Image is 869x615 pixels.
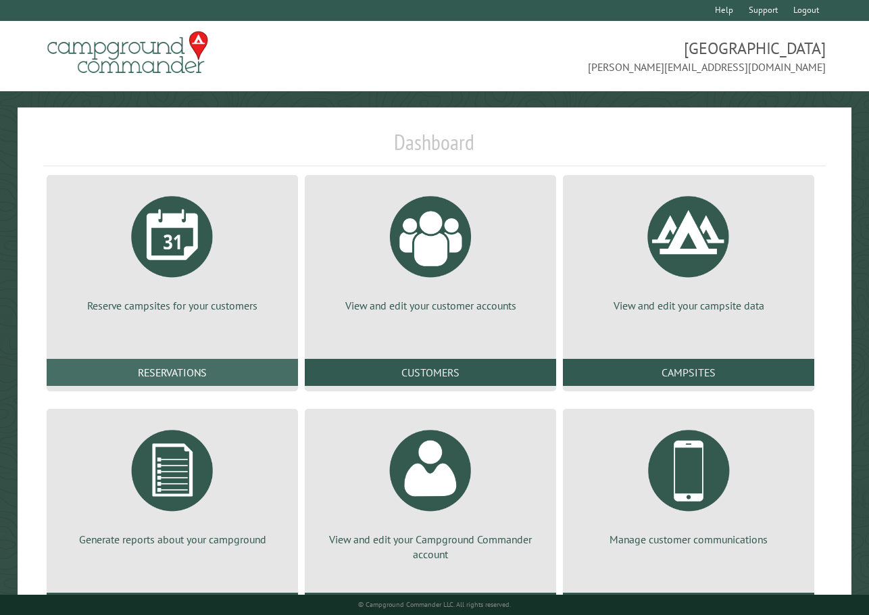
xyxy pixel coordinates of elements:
a: Reserve campsites for your customers [63,186,282,313]
a: Campsites [563,359,814,386]
p: View and edit your Campground Commander account [321,532,540,562]
h1: Dashboard [43,129,825,166]
a: Manage customer communications [579,420,798,547]
small: © Campground Commander LLC. All rights reserved. [358,600,511,609]
p: Reserve campsites for your customers [63,298,282,313]
p: Generate reports about your campground [63,532,282,547]
p: View and edit your customer accounts [321,298,540,313]
img: Campground Commander [43,26,212,79]
a: Generate reports about your campground [63,420,282,547]
a: Customers [305,359,556,386]
a: View and edit your Campground Commander account [321,420,540,562]
span: [GEOGRAPHIC_DATA] [PERSON_NAME][EMAIL_ADDRESS][DOMAIN_NAME] [434,37,826,75]
p: View and edit your campsite data [579,298,798,313]
a: View and edit your customer accounts [321,186,540,313]
a: View and edit your campsite data [579,186,798,313]
a: Reservations [47,359,298,386]
p: Manage customer communications [579,532,798,547]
